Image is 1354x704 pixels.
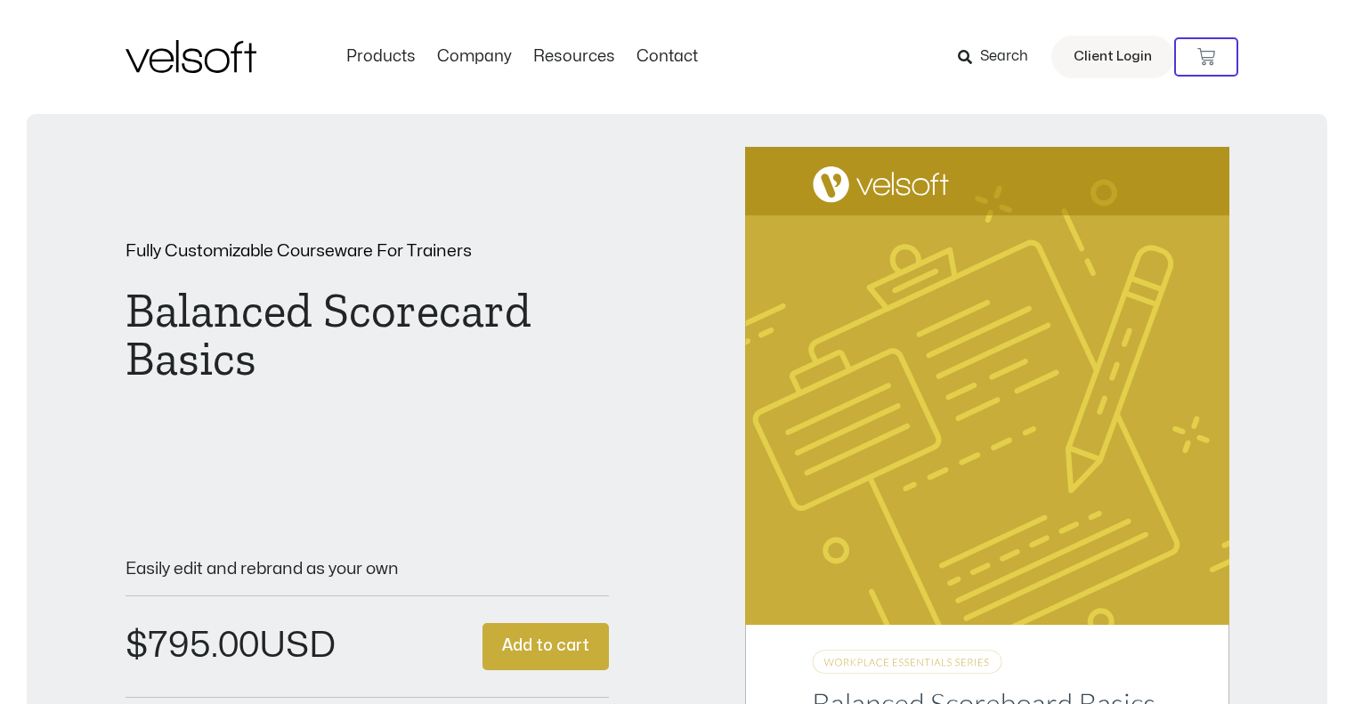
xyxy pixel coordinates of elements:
button: Add to cart [482,623,609,670]
nav: Menu [336,47,709,67]
span: Search [980,45,1028,69]
a: CompanyMenu Toggle [426,47,523,67]
p: Fully Customizable Courseware For Trainers [126,243,610,260]
img: Velsoft Training Materials [126,40,256,73]
a: Search [958,42,1041,72]
bdi: 795.00 [126,628,259,663]
span: Client Login [1074,45,1152,69]
a: ProductsMenu Toggle [336,47,426,67]
span: $ [126,628,148,663]
a: ResourcesMenu Toggle [523,47,626,67]
h1: Balanced Scorecard Basics [126,287,610,383]
a: Client Login [1051,36,1174,78]
a: ContactMenu Toggle [626,47,709,67]
p: Easily edit and rebrand as your own [126,561,610,578]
